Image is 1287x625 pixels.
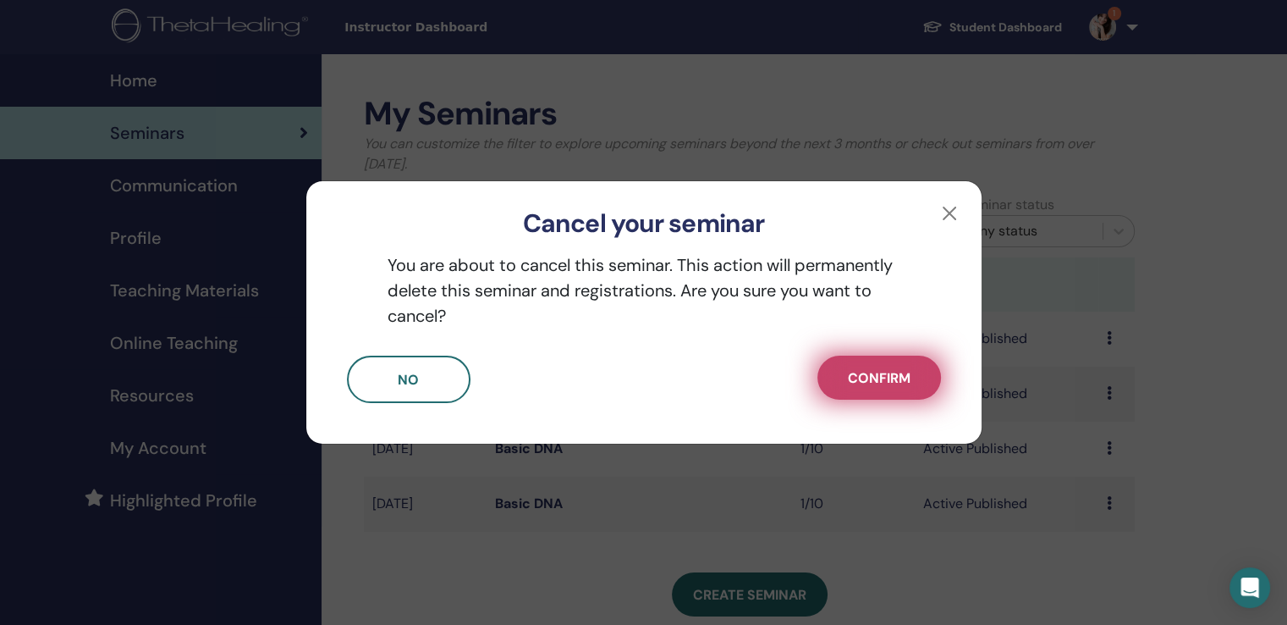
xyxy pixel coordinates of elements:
[347,356,470,403] button: No
[1229,567,1270,608] div: Open Intercom Messenger
[347,252,941,329] p: You are about to cancel this seminar. This action will permanently delete this seminar and regist...
[333,208,954,239] h3: Cancel your seminar
[848,369,910,387] span: Confirm
[817,356,941,400] button: Confirm
[398,371,419,389] span: No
